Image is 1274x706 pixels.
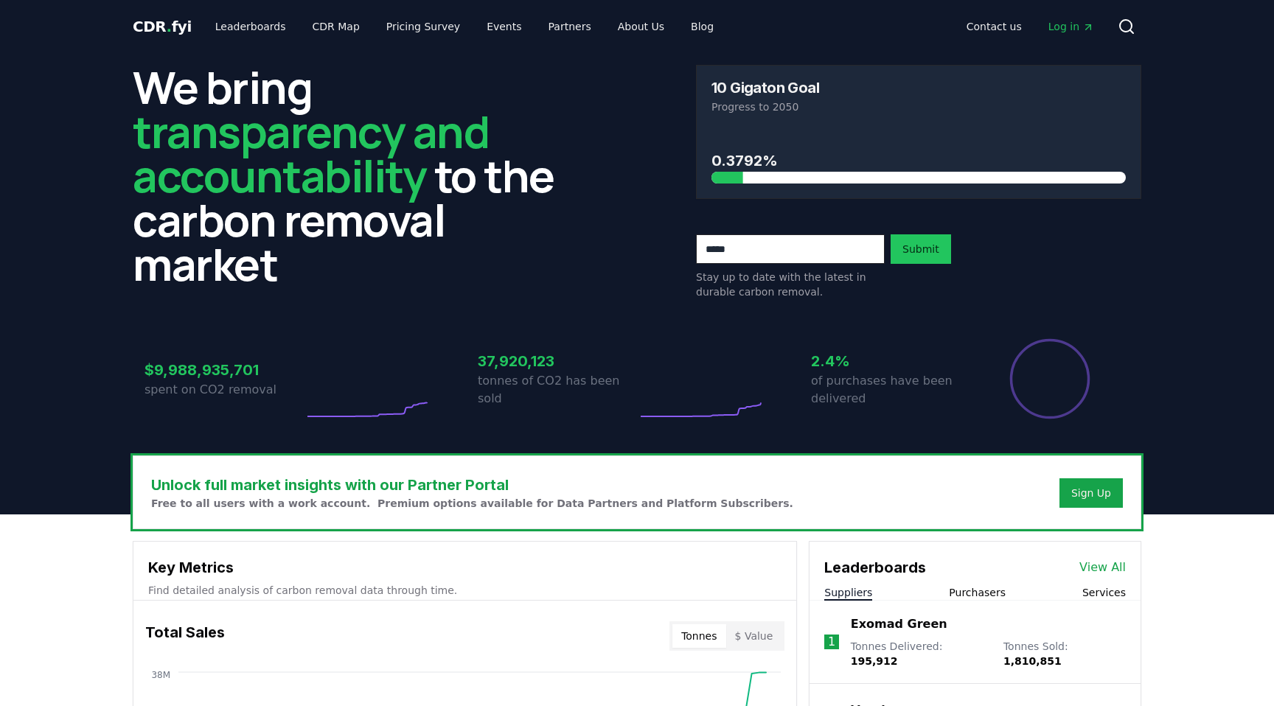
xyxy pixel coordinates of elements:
[1003,639,1126,668] p: Tonnes Sold :
[133,101,489,206] span: transparency and accountability
[1003,655,1062,667] span: 1,810,851
[478,350,637,372] h3: 37,920,123
[475,13,533,40] a: Events
[1059,478,1123,508] button: Sign Up
[537,13,603,40] a: Partners
[811,350,970,372] h3: 2.4%
[824,556,926,579] h3: Leaderboards
[891,234,951,264] button: Submit
[133,65,578,286] h2: We bring to the carbon removal market
[145,359,304,381] h3: $9,988,935,701
[151,670,170,680] tspan: 38M
[301,13,372,40] a: CDR Map
[148,583,782,598] p: Find detailed analysis of carbon removal data through time.
[203,13,298,40] a: Leaderboards
[1037,13,1106,40] a: Log in
[711,80,819,95] h3: 10 Gigaton Goal
[203,13,725,40] nav: Main
[955,13,1106,40] nav: Main
[711,150,1126,172] h3: 0.3792%
[824,585,872,600] button: Suppliers
[148,556,782,579] h3: Key Metrics
[949,585,1006,600] button: Purchasers
[151,496,793,511] p: Free to all users with a work account. Premium options available for Data Partners and Platform S...
[679,13,725,40] a: Blog
[711,99,1126,114] p: Progress to 2050
[1082,585,1126,600] button: Services
[133,16,192,37] a: CDR.fyi
[606,13,676,40] a: About Us
[828,633,835,651] p: 1
[1009,338,1091,420] div: Percentage of sales delivered
[955,13,1034,40] a: Contact us
[145,381,304,399] p: spent on CO2 removal
[851,655,898,667] span: 195,912
[478,372,637,408] p: tonnes of CO2 has been sold
[1079,559,1126,576] a: View All
[696,270,885,299] p: Stay up to date with the latest in durable carbon removal.
[811,372,970,408] p: of purchases have been delivered
[145,621,225,651] h3: Total Sales
[851,615,947,633] a: Exomad Green
[1071,486,1111,500] a: Sign Up
[151,474,793,496] h3: Unlock full market insights with our Partner Portal
[1048,19,1094,34] span: Log in
[167,18,172,35] span: .
[375,13,472,40] a: Pricing Survey
[672,624,725,648] button: Tonnes
[851,639,989,668] p: Tonnes Delivered :
[133,18,192,35] span: CDR fyi
[726,624,782,648] button: $ Value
